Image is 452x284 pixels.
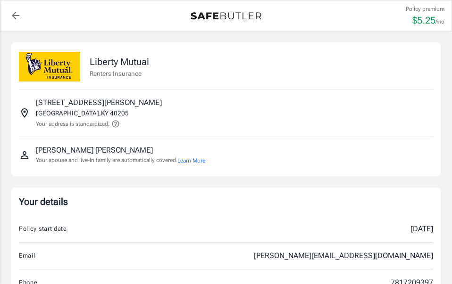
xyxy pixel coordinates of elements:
[177,156,205,165] button: Learn More
[19,52,80,81] img: Liberty Mutual
[191,12,261,20] img: Back to quotes
[90,55,149,69] p: Liberty Mutual
[19,107,30,119] svg: Insured address
[36,108,129,118] p: [GEOGRAPHIC_DATA] , KY 40205
[406,5,444,13] p: Policy premium
[351,223,433,235] div: [DATE]
[19,251,254,260] p: Email
[6,6,25,25] a: back to quotes
[412,15,435,26] span: $ 5.25
[36,97,162,108] p: [STREET_ADDRESS][PERSON_NAME]
[435,17,444,26] p: /mo
[19,195,433,208] p: Your details
[36,120,109,128] p: Your address is standardized.
[36,156,205,165] p: Your spouse and live-in family are automatically covered.
[90,69,149,78] p: Renters Insurance
[36,145,153,156] p: [PERSON_NAME] [PERSON_NAME]
[19,149,30,161] svg: Insured person
[19,224,351,234] p: Policy start date
[254,250,433,261] div: [PERSON_NAME][EMAIL_ADDRESS][DOMAIN_NAME]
